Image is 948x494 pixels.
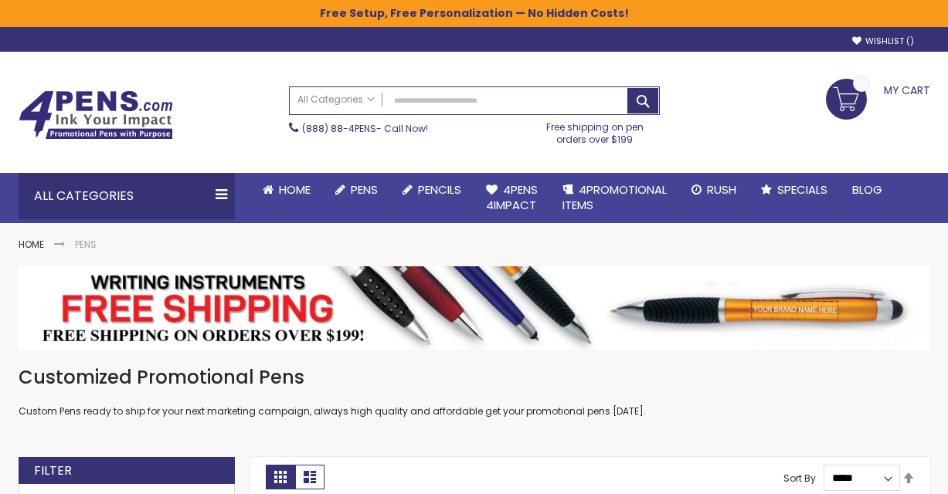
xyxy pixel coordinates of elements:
[266,465,295,489] strong: Grid
[351,181,378,198] span: Pens
[19,365,930,390] h1: Customized Promotional Pens
[250,173,323,207] a: Home
[19,90,173,140] img: 4Pens Custom Pens and Promotional Products
[474,173,550,223] a: 4Pens4impact
[75,238,97,251] strong: Pens
[19,365,930,418] div: Custom Pens ready to ship for your next marketing campaign, always high quality and affordable ge...
[679,173,749,207] a: Rush
[390,173,474,207] a: Pencils
[19,238,44,251] a: Home
[19,266,930,350] img: Pens
[777,181,827,198] span: Specials
[749,173,840,207] a: Specials
[530,115,660,146] div: Free shipping on pen orders over $199
[707,181,736,198] span: Rush
[302,122,376,135] a: (888) 88-4PENS
[852,181,882,198] span: Blog
[783,471,816,484] label: Sort By
[486,181,538,213] span: 4Pens 4impact
[297,93,375,106] span: All Categories
[840,173,895,207] a: Blog
[34,462,72,479] strong: Filter
[302,122,428,135] span: - Call Now!
[19,173,235,219] div: All Categories
[852,36,914,47] a: Wishlist
[550,173,679,223] a: 4PROMOTIONALITEMS
[323,173,390,207] a: Pens
[279,181,311,198] span: Home
[562,181,667,213] span: 4PROMOTIONAL ITEMS
[290,87,382,113] a: All Categories
[418,181,461,198] span: Pencils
